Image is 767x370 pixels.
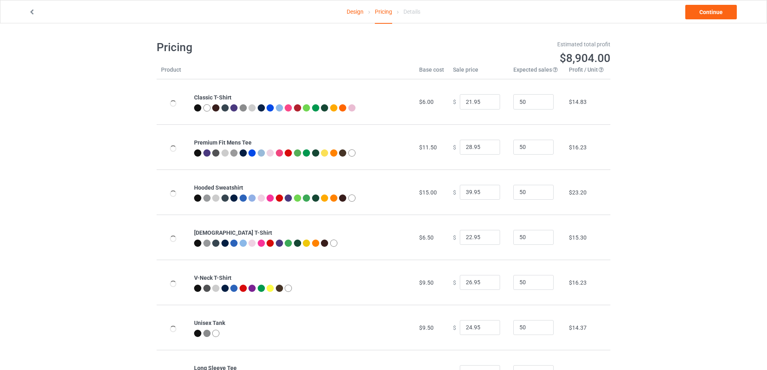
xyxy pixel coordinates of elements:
span: $6.50 [419,234,434,241]
div: Pricing [375,0,392,24]
span: $6.00 [419,99,434,105]
span: $ [453,99,456,105]
span: $ [453,279,456,285]
b: Unisex Tank [194,320,225,326]
th: Product [157,66,190,79]
b: Hooded Sweatshirt [194,184,243,191]
span: $16.23 [569,279,587,286]
b: Premium Fit Mens Tee [194,139,252,146]
a: Design [347,0,364,23]
div: Estimated total profit [389,40,611,48]
span: $14.37 [569,325,587,331]
th: Sale price [449,66,509,79]
img: heather_texture.png [203,330,211,337]
span: $ [453,144,456,150]
th: Expected sales [509,66,564,79]
img: heather_texture.png [230,149,238,157]
span: $11.50 [419,144,437,151]
img: heather_texture.png [240,104,247,112]
span: $9.50 [419,279,434,286]
b: V-Neck T-Shirt [194,275,232,281]
b: [DEMOGRAPHIC_DATA] T-Shirt [194,229,272,236]
th: Base cost [415,66,449,79]
h1: Pricing [157,40,378,55]
span: $ [453,234,456,240]
span: $9.50 [419,325,434,331]
a: Continue [685,5,737,19]
span: $ [453,189,456,195]
div: Details [403,0,420,23]
span: $14.83 [569,99,587,105]
th: Profit / Unit [564,66,610,79]
span: $15.00 [419,189,437,196]
b: Classic T-Shirt [194,94,232,101]
span: $ [453,324,456,331]
span: $23.20 [569,189,587,196]
span: $16.23 [569,144,587,151]
span: $8,904.00 [560,52,610,65]
span: $15.30 [569,234,587,241]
